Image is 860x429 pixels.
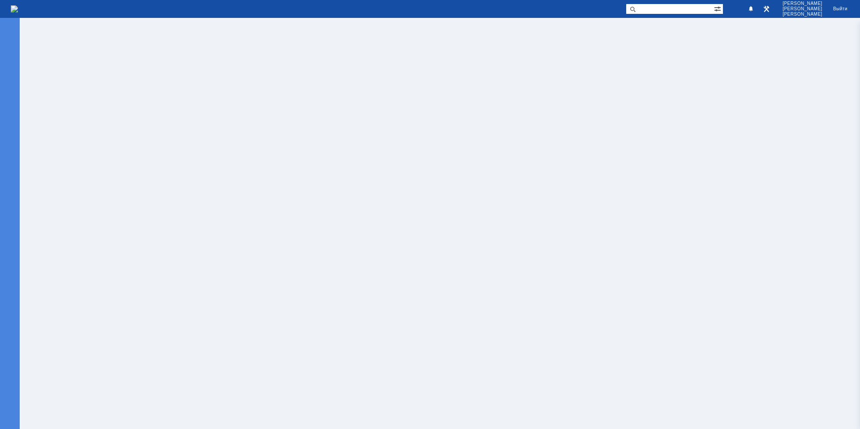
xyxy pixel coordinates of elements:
img: logo [11,5,18,13]
span: [PERSON_NAME] [783,1,822,6]
a: Перейти в интерфейс администратора [761,4,772,14]
a: Перейти на домашнюю страницу [11,5,18,13]
span: [PERSON_NAME] [783,12,822,17]
span: Расширенный поиск [714,4,723,13]
span: [PERSON_NAME] [783,6,822,12]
